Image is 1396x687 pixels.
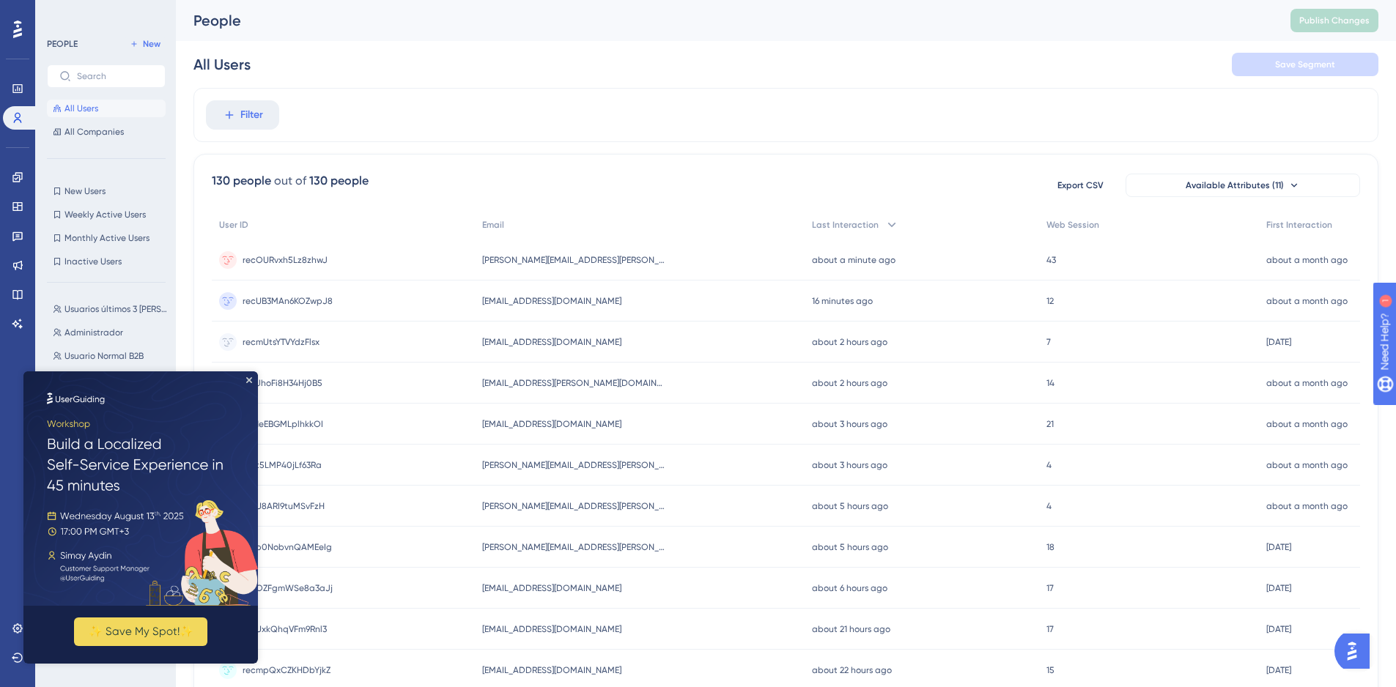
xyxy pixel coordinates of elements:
[812,337,887,347] time: about 2 hours ago
[482,377,665,389] span: [EMAIL_ADDRESS][PERSON_NAME][DOMAIN_NAME]
[223,6,229,12] div: Close Preview
[482,418,621,430] span: [EMAIL_ADDRESS][DOMAIN_NAME]
[309,172,369,190] div: 130 people
[1299,15,1370,26] span: Publish Changes
[243,418,323,430] span: rec1eEBGMLplhkkOI
[64,126,124,138] span: All Companies
[243,541,332,553] span: recb0NobvnQAMEeIg
[1057,179,1104,191] span: Export CSV
[1046,541,1055,553] span: 18
[1186,179,1284,191] span: Available Attributes (11)
[1266,219,1332,231] span: First Interaction
[243,295,333,307] span: recUB3MAn6KOZwpJ8
[812,419,887,429] time: about 3 hours ago
[64,185,106,197] span: New Users
[1046,623,1054,635] span: 17
[243,254,328,266] span: recOURvxh5Lz8zhwJ
[1046,664,1055,676] span: 15
[47,347,174,365] button: Usuario Normal B2B
[206,100,279,130] button: Filter
[243,459,322,471] span: rect5LMP40jLf63Ra
[812,542,888,552] time: about 5 hours ago
[243,500,325,512] span: recU8ARI9tuMSvFzH
[1046,418,1054,430] span: 21
[812,665,892,675] time: about 22 hours ago
[482,623,621,635] span: [EMAIL_ADDRESS][DOMAIN_NAME]
[812,583,887,593] time: about 6 hours ago
[482,254,665,266] span: [PERSON_NAME][EMAIL_ADDRESS][PERSON_NAME][DOMAIN_NAME]
[812,378,887,388] time: about 2 hours ago
[1046,500,1052,512] span: 4
[482,582,621,594] span: [EMAIL_ADDRESS][DOMAIN_NAME]
[812,219,879,231] span: Last Interaction
[64,232,149,244] span: Monthly Active Users
[243,664,330,676] span: recmpQxCZKHDbYjkZ
[1266,378,1348,388] time: about a month ago
[1266,665,1291,675] time: [DATE]
[47,300,174,318] button: Usuarios últimos 3 [PERSON_NAME] +B2B
[1266,583,1291,593] time: [DATE]
[125,35,166,53] button: New
[812,460,887,470] time: about 3 hours ago
[1266,501,1348,511] time: about a month ago
[1046,336,1051,348] span: 7
[47,371,174,388] button: Usuarios conectados por primera vez
[1046,377,1055,389] span: 14
[1126,174,1360,197] button: Available Attributes (11)
[212,172,271,190] div: 130 people
[482,219,504,231] span: Email
[482,295,621,307] span: [EMAIL_ADDRESS][DOMAIN_NAME]
[102,7,106,19] div: 1
[34,4,92,21] span: Need Help?
[243,377,322,389] span: recJhoFi8H34Hj0B5
[64,303,169,315] span: Usuarios últimos 3 [PERSON_NAME] +B2B
[47,229,166,247] button: Monthly Active Users
[47,253,166,270] button: Inactive Users
[1266,337,1291,347] time: [DATE]
[1046,582,1054,594] span: 17
[1044,174,1117,197] button: Export CSV
[51,246,184,275] button: ✨ Save My Spot!✨
[1266,419,1348,429] time: about a month ago
[812,255,895,265] time: about a minute ago
[193,10,1254,31] div: People
[47,324,174,341] button: Administrador
[1266,460,1348,470] time: about a month ago
[193,54,251,75] div: All Users
[219,219,248,231] span: User ID
[1334,629,1378,673] iframe: UserGuiding AI Assistant Launcher
[274,172,306,190] div: out of
[812,624,890,634] time: about 21 hours ago
[1266,542,1291,552] time: [DATE]
[1266,255,1348,265] time: about a month ago
[64,209,146,220] span: Weekly Active Users
[77,71,153,81] input: Search
[1290,9,1378,32] button: Publish Changes
[47,182,166,200] button: New Users
[1266,624,1291,634] time: [DATE]
[47,100,166,117] button: All Users
[64,103,98,114] span: All Users
[64,327,123,338] span: Administrador
[47,123,166,141] button: All Companies
[1046,219,1099,231] span: Web Session
[1232,53,1378,76] button: Save Segment
[243,623,327,635] span: recUxkQhqVFm9Rnl3
[1266,296,1348,306] time: about a month ago
[482,664,621,676] span: [EMAIL_ADDRESS][DOMAIN_NAME]
[1046,254,1056,266] span: 43
[812,501,888,511] time: about 5 hours ago
[47,206,166,223] button: Weekly Active Users
[243,582,333,594] span: recOZFgmWSe8a3aJj
[64,350,144,362] span: Usuario Normal B2B
[1275,59,1335,70] span: Save Segment
[1046,295,1054,307] span: 12
[47,38,78,50] div: PEOPLE
[240,106,263,124] span: Filter
[812,296,873,306] time: 16 minutes ago
[64,256,122,267] span: Inactive Users
[482,500,665,512] span: [PERSON_NAME][EMAIL_ADDRESS][PERSON_NAME][DOMAIN_NAME]
[1046,459,1052,471] span: 4
[482,459,665,471] span: [PERSON_NAME][EMAIL_ADDRESS][PERSON_NAME][DOMAIN_NAME]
